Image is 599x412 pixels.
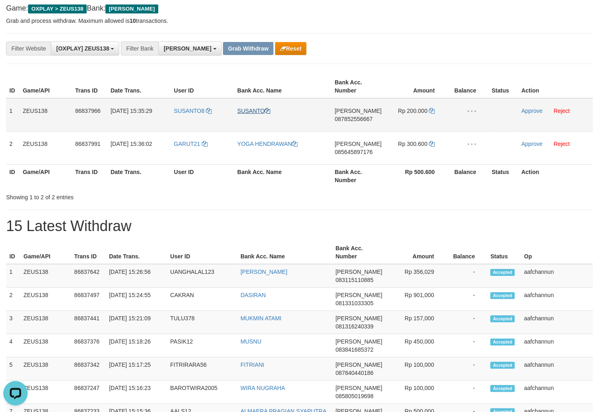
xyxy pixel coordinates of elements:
[446,241,487,264] th: Balance
[521,311,593,334] td: aafchannun
[386,241,446,264] th: Amount
[446,264,487,288] td: -
[521,141,542,147] a: Approve
[237,241,332,264] th: Bank Acc. Name
[6,357,20,381] td: 5
[336,315,383,322] span: [PERSON_NAME]
[167,381,237,404] td: BAROTWIRA2005
[106,288,167,311] td: [DATE] 15:24:55
[336,323,374,330] span: Copy 081316240339 to clipboard
[20,164,72,187] th: Game/API
[336,393,374,399] span: Copy 085805019698 to clipboard
[106,334,167,357] td: [DATE] 15:18:26
[171,164,234,187] th: User ID
[129,18,136,24] strong: 10
[446,334,487,357] td: -
[6,164,20,187] th: ID
[336,346,374,353] span: Copy 083841685372 to clipboard
[237,108,270,114] a: SUSANTO
[487,241,521,264] th: Status
[521,357,593,381] td: aafchannun
[20,75,72,98] th: Game/API
[106,381,167,404] td: [DATE] 15:16:23
[234,164,331,187] th: Bank Acc. Name
[107,75,171,98] th: Date Trans.
[6,98,20,132] td: 1
[174,108,204,114] span: SUSANTO8
[71,264,106,288] td: 86837642
[20,241,71,264] th: Game/API
[554,141,570,147] a: Reject
[171,75,234,98] th: User ID
[6,17,593,25] p: Grab and process withdraw. Maximum allowed is transactions.
[223,42,273,55] button: Grab Withdraw
[490,315,515,322] span: Accepted
[28,4,87,13] span: OXPLAY > ZEUS138
[106,311,167,334] td: [DATE] 15:21:09
[398,141,427,147] span: Rp 300.600
[335,141,382,147] span: [PERSON_NAME]
[336,277,374,283] span: Copy 083115110885 to clipboard
[71,241,106,264] th: Trans ID
[234,75,331,98] th: Bank Acc. Name
[386,311,446,334] td: Rp 157,000
[105,4,158,13] span: [PERSON_NAME]
[121,42,158,55] div: Filter Bank
[490,385,515,392] span: Accepted
[336,385,383,391] span: [PERSON_NAME]
[488,75,518,98] th: Status
[71,381,106,404] td: 86837247
[174,141,207,147] a: GARUT21
[240,269,287,275] a: [PERSON_NAME]
[386,264,446,288] td: Rp 356,029
[447,75,489,98] th: Balance
[521,334,593,357] td: aafchannun
[111,108,152,114] span: [DATE] 15:35:29
[6,288,20,311] td: 2
[167,311,237,334] td: TULU378
[335,149,373,155] span: Copy 085645897176 to clipboard
[6,241,20,264] th: ID
[20,131,72,164] td: ZEUS138
[167,241,237,264] th: User ID
[336,269,383,275] span: [PERSON_NAME]
[6,131,20,164] td: 2
[240,385,285,391] a: WIRA NUGRAHA
[240,292,266,298] a: DASIRAN
[3,3,28,28] button: Open LiveChat chat widget
[167,357,237,381] td: FITRIRARA56
[111,141,152,147] span: [DATE] 15:36:02
[107,164,171,187] th: Date Trans.
[386,288,446,311] td: Rp 901,000
[174,108,212,114] a: SUSANTO8
[488,164,518,187] th: Status
[521,288,593,311] td: aafchannun
[447,131,489,164] td: - - -
[385,75,447,98] th: Amount
[72,75,107,98] th: Trans ID
[490,339,515,346] span: Accepted
[106,241,167,264] th: Date Trans.
[446,311,487,334] td: -
[20,288,71,311] td: ZEUS138
[167,334,237,357] td: PASIK12
[490,269,515,276] span: Accepted
[490,292,515,299] span: Accepted
[336,361,383,368] span: [PERSON_NAME]
[336,300,374,306] span: Copy 081331033305 to clipboard
[174,141,200,147] span: GARUT21
[72,164,107,187] th: Trans ID
[6,42,51,55] div: Filter Website
[521,108,542,114] a: Approve
[240,361,264,368] a: FITRIANI
[75,141,101,147] span: 86837991
[446,288,487,311] td: -
[20,264,71,288] td: ZEUS138
[6,264,20,288] td: 1
[332,241,386,264] th: Bank Acc. Number
[56,45,109,52] span: [OXPLAY] ZEUS138
[6,218,593,234] h1: 15 Latest Withdraw
[521,241,593,264] th: Op
[240,315,282,322] a: MUKMIN ATAMI
[20,381,71,404] td: ZEUS138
